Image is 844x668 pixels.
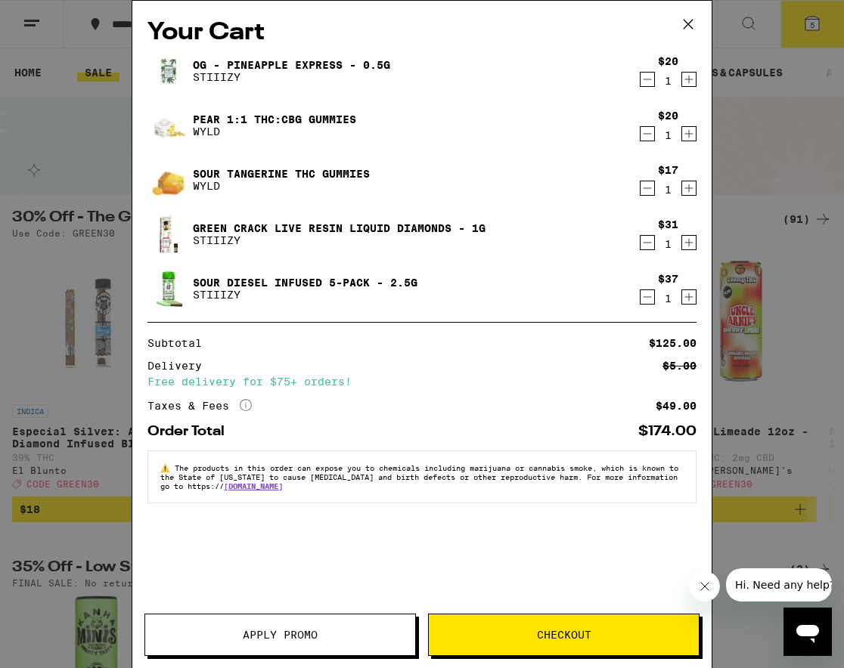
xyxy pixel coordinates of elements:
div: Taxes & Fees [147,399,252,413]
div: $125.00 [649,338,697,348]
div: Delivery [147,360,213,371]
a: Sour Tangerine THC Gummies [193,168,370,180]
div: Subtotal [147,338,213,348]
button: Increment [681,72,697,87]
a: Green Crack Live Resin Liquid Diamonds - 1g [193,222,486,234]
div: $174.00 [638,425,697,438]
span: Apply Promo [243,629,318,640]
div: $5.00 [662,360,697,371]
button: Increment [681,126,697,141]
div: 1 [658,129,678,141]
button: Checkout [428,614,700,656]
p: STIIIZY [193,234,486,246]
a: [DOMAIN_NAME] [224,481,283,490]
div: $17 [658,164,678,176]
button: Apply Promo [144,614,416,656]
p: STIIIZY [193,289,417,301]
button: Increment [681,181,697,196]
p: WYLD [193,125,356,138]
img: Sour Diesel Infused 5-Pack - 2.5g [147,268,190,310]
div: $31 [658,218,678,230]
div: $20 [658,110,678,122]
div: $49.00 [656,400,697,411]
span: Checkout [537,629,591,640]
h2: Your Cart [147,16,697,50]
p: STIIIZY [193,71,390,83]
div: $37 [658,273,678,285]
button: Increment [681,289,697,305]
img: OG - Pineapple Express - 0.5g [147,50,190,92]
iframe: Close message [690,571,720,602]
iframe: Message from company [726,568,832,602]
a: OG - Pineapple Express - 0.5g [193,59,390,71]
a: Sour Diesel Infused 5-Pack - 2.5g [193,277,417,289]
button: Decrement [640,289,655,305]
span: Hi. Need any help? [9,11,109,23]
div: $20 [658,55,678,67]
a: Pear 1:1 THC:CBG Gummies [193,113,356,125]
div: 1 [658,75,678,87]
button: Decrement [640,235,655,250]
div: Free delivery for $75+ orders! [147,376,697,387]
button: Increment [681,235,697,250]
div: 1 [658,238,678,250]
div: Order Total [147,425,235,438]
button: Decrement [640,126,655,141]
button: Decrement [640,181,655,196]
span: The products in this order can expose you to chemicals including marijuana or cannabis smoke, whi... [160,463,678,490]
p: WYLD [193,180,370,192]
img: Green Crack Live Resin Liquid Diamonds - 1g [147,213,190,255]
img: Pear 1:1 THC:CBG Gummies [147,104,190,147]
span: ⚠️ [160,463,175,472]
iframe: Button to launch messaging window [783,608,832,656]
div: 1 [658,184,678,196]
img: Sour Tangerine THC Gummies [147,150,190,209]
button: Decrement [640,72,655,87]
div: 1 [658,292,678,305]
